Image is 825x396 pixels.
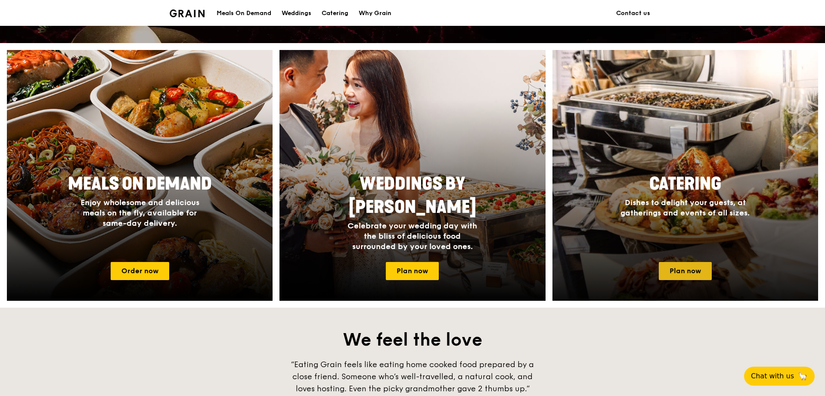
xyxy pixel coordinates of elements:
a: Catering [316,0,354,26]
div: Catering [322,0,348,26]
span: Dishes to delight your guests, at gatherings and events of all sizes. [620,198,750,218]
button: Chat with us🦙 [744,367,815,386]
a: Plan now [386,262,439,280]
span: Meals On Demand [68,174,212,194]
span: Weddings by [PERSON_NAME] [349,174,476,218]
div: Why Grain [359,0,391,26]
span: Chat with us [751,371,794,381]
a: Contact us [611,0,655,26]
a: Plan now [659,262,712,280]
a: Weddings [276,0,316,26]
span: Enjoy wholesome and delicious meals on the fly, available for same-day delivery. [81,198,199,228]
div: “Eating Grain feels like eating home cooked food prepared by a close friend. Someone who’s well-t... [283,359,542,395]
span: Catering [649,174,721,194]
span: 🦙 [797,371,808,381]
a: Order now [111,262,169,280]
div: Meals On Demand [217,0,271,26]
img: meals-on-demand-card.d2b6f6db.png [7,50,273,301]
img: weddings-card.4f3003b8.jpg [279,50,545,301]
a: Meals On DemandEnjoy wholesome and delicious meals on the fly, available for same-day delivery.Or... [7,50,273,301]
div: Weddings [282,0,311,26]
img: Grain [170,9,205,17]
a: CateringDishes to delight your guests, at gatherings and events of all sizes.Plan now [552,50,818,301]
a: Weddings by [PERSON_NAME]Celebrate your wedding day with the bliss of delicious food surrounded b... [279,50,545,301]
span: Celebrate your wedding day with the bliss of delicious food surrounded by your loved ones. [347,221,477,251]
a: Why Grain [354,0,397,26]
